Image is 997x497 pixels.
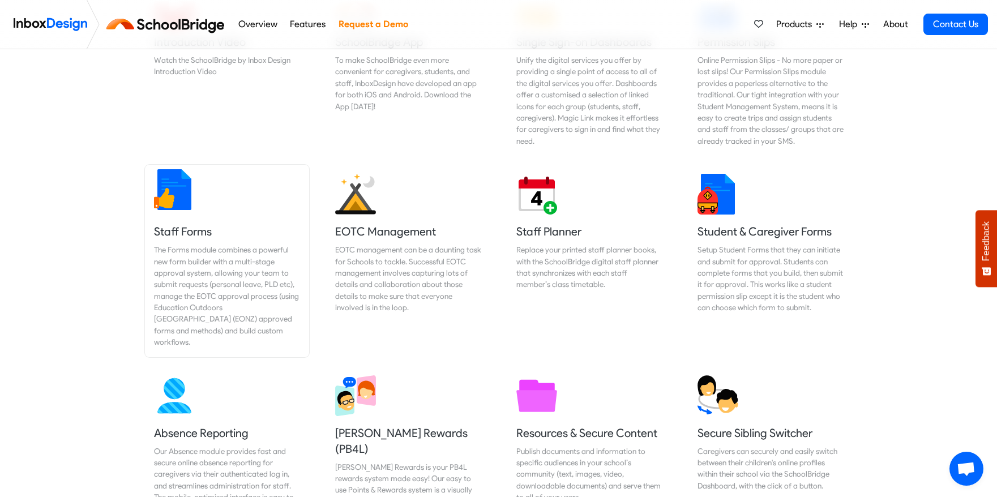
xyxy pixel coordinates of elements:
[516,224,662,239] h5: Staff Planner
[981,221,991,261] span: Feedback
[516,54,662,147] div: Unify the digital services you offer by providing a single point of access to all of the digital ...
[335,174,376,215] img: 2022_01_25_icon_eonz.svg
[516,425,662,441] h5: Resources & Secure Content
[516,375,557,416] img: 2022_01_13_icon_folder.svg
[335,425,481,457] h5: [PERSON_NAME] Rewards (PB4L)
[975,210,997,287] button: Feedback - Show survey
[776,18,816,31] span: Products
[326,165,490,357] a: EOTC Management EOTC management can be a daunting task for Schools to tackle. Successful EOTC man...
[335,224,481,239] h5: EOTC Management
[154,244,300,348] div: The Forms module combines a powerful new form builder with a multi-stage approval system, allowin...
[335,375,376,416] img: 2022_03_30_icon_virtual_conferences.svg
[835,13,874,36] a: Help
[949,452,983,486] a: Open chat
[516,244,662,290] div: Replace your printed staff planner books, with the SchoolBridge digital staff planner that synchr...
[104,11,232,38] img: schoolbridge logo
[923,14,988,35] a: Contact Us
[698,244,844,313] div: Setup Student Forms that they can initiate and submit for approval. Students can complete forms t...
[154,169,195,210] img: 2022_01_13_icon_thumbsup.svg
[335,54,481,112] div: To make SchoolBridge even more convenient for caregivers, students, and staff, InboxDesign have d...
[839,18,862,31] span: Help
[507,165,671,357] a: Staff Planner Replace your printed staff planner books, with the SchoolBridge digital staff plann...
[335,244,481,313] div: EOTC management can be a daunting task for Schools to tackle. Successful EOTC management involves...
[698,174,738,215] img: 2022_01_13_icon_student_form.svg
[698,224,844,239] h5: Student & Caregiver Forms
[154,425,300,441] h5: Absence Reporting
[235,13,280,36] a: Overview
[698,445,844,492] div: Caregivers can securely and easily switch between their children's online profiles within their s...
[154,54,300,78] div: Watch the SchoolBridge by Inbox Design Introduction Video
[688,165,853,357] a: Student & Caregiver Forms Setup Student Forms that they can initiate and submit for approval. Stu...
[154,375,195,416] img: 2022_01_13_icon_absence.svg
[154,224,300,239] h5: Staff Forms
[516,174,557,215] img: 2022_01_17_icon_daily_planner.svg
[772,13,828,36] a: Products
[698,375,738,416] img: 2022_01_13_icon_sibling_switch.svg
[880,13,911,36] a: About
[698,425,844,441] h5: Secure Sibling Switcher
[698,54,844,147] div: Online Permission Slips - No more paper or lost slips! ​Our Permission Slips module provides a pa...
[335,13,411,36] a: Request a Demo
[145,165,309,357] a: Staff Forms The Forms module combines a powerful new form builder with a multi-stage approval sys...
[287,13,329,36] a: Features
